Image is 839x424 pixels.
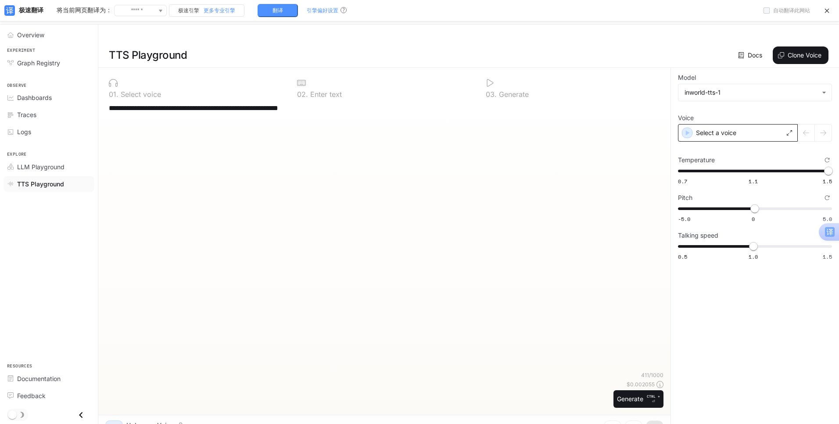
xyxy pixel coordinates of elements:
span: Dashboards [17,93,52,102]
h1: TTS Playground [109,46,187,64]
p: Model [678,75,696,81]
a: Dashboards [4,90,94,105]
a: Documentation [4,371,94,386]
span: 1.5 [823,253,832,260]
p: 0 3 . [486,91,497,98]
button: GenerateCTRL +⏎ [613,390,663,408]
span: Documentation [17,374,61,383]
a: TTS Playground [4,176,94,192]
p: Enter text [308,91,342,98]
span: Logs [17,127,31,136]
a: Traces [4,107,94,122]
button: Close drawer [71,406,91,424]
p: Generate [497,91,529,98]
p: Select voice [118,91,161,98]
a: Graph Registry [4,55,94,71]
p: Voice [678,115,694,121]
span: Overview [17,30,44,39]
a: Logs [4,124,94,139]
p: $ 0.002055 [627,381,655,388]
span: 0 [752,215,755,223]
span: 1.1 [749,178,758,185]
p: 0 2 . [297,91,308,98]
p: ⏎ [647,394,660,404]
p: Pitch [678,195,692,201]
p: Temperature [678,157,715,163]
span: LLM Playground [17,162,65,171]
span: Feedback [17,391,46,400]
span: Graph Registry [17,58,60,68]
p: Select a voice [696,128,736,137]
div: inworld-tts-1 [678,84,832,101]
span: 1.5 [823,178,832,185]
a: Feedback [4,388,94,403]
span: 0.5 [678,253,687,260]
p: 0 1 . [109,91,118,98]
div: inworld-tts-1 [685,88,817,97]
button: Clone Voice [773,46,828,64]
p: 411 / 1000 [641,371,663,379]
span: 0.7 [678,178,687,185]
span: 5.0 [823,215,832,223]
button: Reset to default [822,193,832,203]
span: Traces [17,110,36,119]
a: Overview [4,27,94,43]
button: Reset to default [822,155,832,165]
a: Docs [736,46,766,64]
span: TTS Playground [17,179,64,189]
span: -5.0 [678,215,690,223]
p: Talking speed [678,232,718,239]
span: Dark mode toggle [8,410,17,419]
span: 1.0 [749,253,758,260]
a: LLM Playground [4,159,94,175]
p: CTRL + [647,394,660,399]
